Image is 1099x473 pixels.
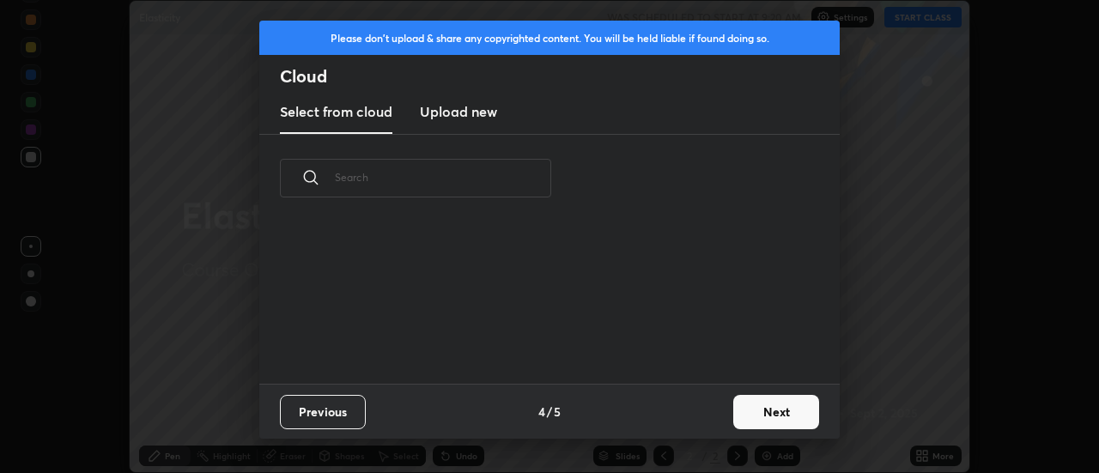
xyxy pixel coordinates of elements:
h3: Upload new [420,101,497,122]
input: Search [335,141,551,214]
h4: 4 [538,403,545,421]
h4: 5 [554,403,561,421]
button: Previous [280,395,366,429]
button: Next [733,395,819,429]
div: Please don't upload & share any copyrighted content. You will be held liable if found doing so. [259,21,840,55]
h3: Select from cloud [280,101,392,122]
div: grid [259,217,819,384]
h2: Cloud [280,65,840,88]
h4: / [547,403,552,421]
